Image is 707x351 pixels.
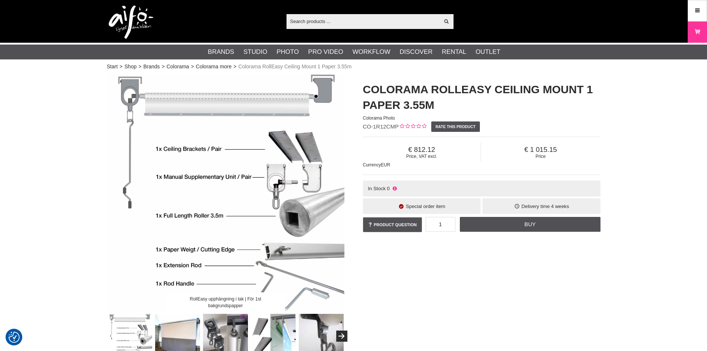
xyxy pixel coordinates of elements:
input: Search products ... [287,16,440,27]
img: logo.png [109,6,153,39]
button: Consent Preferences [9,331,20,344]
h1: Colorama RollEasy Ceiling Mount 1 Paper 3.55m [363,82,600,113]
span: Price, VAT excl. [363,154,481,159]
span: Delivery time [521,204,550,209]
a: Colorama [167,63,189,71]
span: > [191,63,194,71]
a: Studio [243,47,267,57]
a: Rental [442,47,467,57]
span: Colorama Photo [363,116,395,121]
div: Customer rating: 0 [399,123,426,131]
span: CO-1R12CMP [363,123,399,130]
a: Photo [276,47,299,57]
button: Next [336,331,347,342]
a: Colorama more [196,63,232,71]
span: 812.12 [363,146,481,154]
a: Brands [208,47,234,57]
a: Shop [124,63,137,71]
span: EUR [381,162,390,168]
div: RollEasy upphängning i tak | För 1st bakgrundspapper [166,292,285,312]
img: RollEasy upphängning i tak | För 1st bakgrundspapper [107,74,344,312]
span: > [120,63,122,71]
span: 1 015.15 [481,146,600,154]
a: Product question [363,217,422,232]
span: > [233,63,236,71]
a: Outlet [475,47,500,57]
a: Rate this product [431,121,480,132]
span: > [138,63,141,71]
span: 0 [387,186,390,191]
span: Special order item [406,204,445,209]
span: In Stock [368,186,386,191]
span: 4 weeks [551,204,569,209]
a: Start [107,63,118,71]
a: Brands [143,63,160,71]
span: Currency [363,162,381,168]
span: Price [481,154,600,159]
a: Pro Video [308,47,343,57]
a: Discover [400,47,433,57]
a: Buy [460,217,600,232]
i: Not in stock [392,186,397,191]
img: Revisit consent button [9,332,20,343]
a: Workflow [353,47,390,57]
span: Colorama RollEasy Ceiling Mount 1 Paper 3.55m [238,63,351,71]
span: > [162,63,165,71]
